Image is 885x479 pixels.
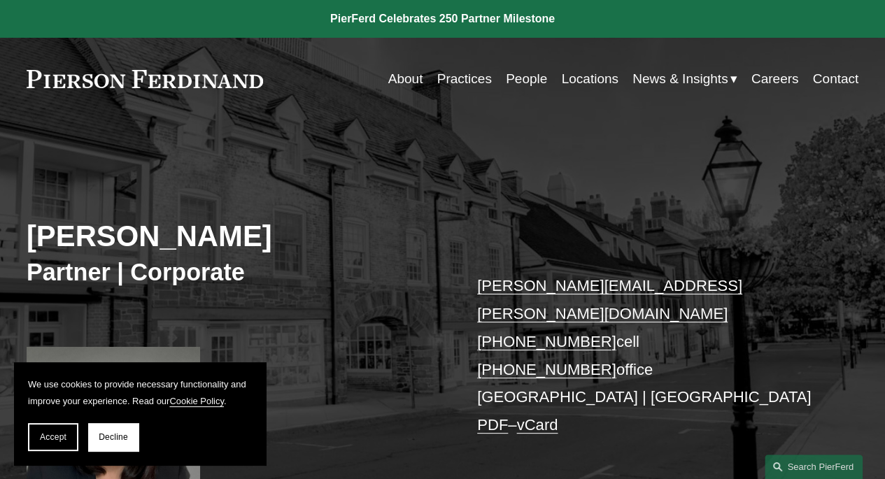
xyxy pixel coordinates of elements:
span: News & Insights [632,67,728,91]
a: Locations [561,66,618,92]
span: Accept [40,432,66,442]
a: People [506,66,547,92]
a: Careers [751,66,799,92]
a: About [388,66,423,92]
p: We use cookies to provide necessary functionality and improve your experience. Read our . [28,376,252,409]
a: [PERSON_NAME][EMAIL_ADDRESS][PERSON_NAME][DOMAIN_NAME] [477,277,742,322]
p: cell office [GEOGRAPHIC_DATA] | [GEOGRAPHIC_DATA] – [477,272,823,438]
a: Cookie Policy [169,396,224,406]
section: Cookie banner [14,362,266,465]
h2: [PERSON_NAME] [27,219,443,255]
a: [PHONE_NUMBER] [477,361,616,378]
a: vCard [516,416,558,434]
a: Search this site [765,455,863,479]
span: Decline [99,432,128,442]
a: folder dropdown [632,66,737,92]
button: Accept [28,423,78,451]
h3: Partner | Corporate [27,257,443,287]
a: PDF [477,416,508,434]
a: [PHONE_NUMBER] [477,333,616,350]
a: Practices [437,66,492,92]
button: Decline [88,423,139,451]
a: Contact [813,66,859,92]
